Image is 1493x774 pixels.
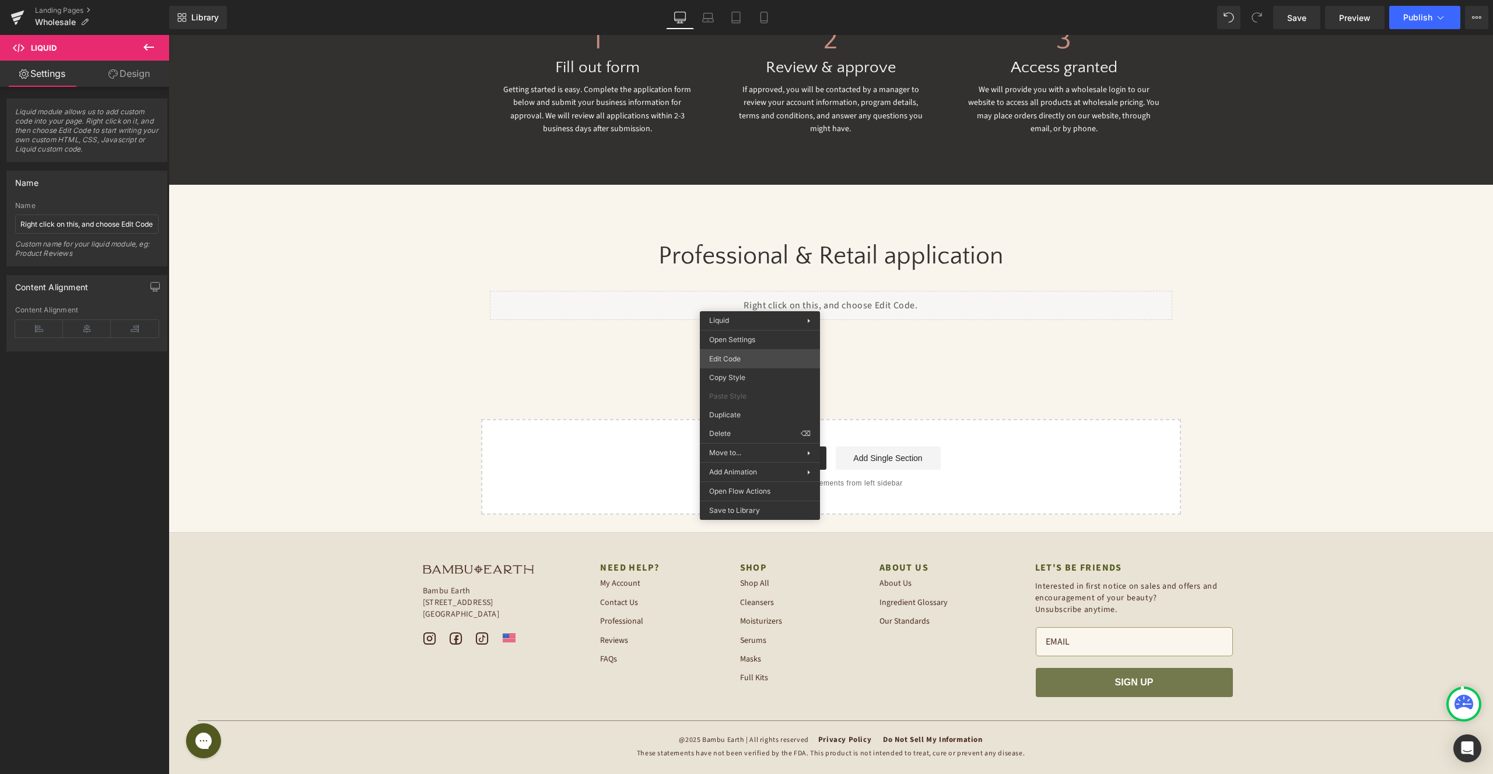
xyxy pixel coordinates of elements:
[867,527,954,539] p: Let's Be Friends
[1389,6,1460,29] button: Publish
[1217,6,1240,29] button: Undo
[432,540,472,557] a: My Account
[711,527,760,539] p: About Us
[572,527,599,539] p: Shop
[15,202,159,210] div: Name
[787,26,1003,40] h1: Access granted
[709,410,811,420] span: Duplicate
[553,411,658,435] a: Explore Blocks
[709,428,801,439] span: Delete
[709,391,811,402] span: Paste Style
[666,6,694,29] a: Desktop
[867,539,1071,592] p: Interested in first notice on sales and offers and encouragement of your beauty? Unsubscribe anyt...
[572,527,661,539] summary: Shop
[709,505,811,516] span: Save to Library
[650,699,703,710] a: Privacy Policy
[331,444,994,452] p: or Drag & Drop elements from left sidebar
[709,354,811,364] span: Edit Code
[1287,12,1306,24] span: Save
[191,12,219,23] span: Library
[1403,13,1432,22] span: Publish
[35,6,169,15] a: Landing Pages
[15,306,159,314] div: Content Alignment
[572,559,605,576] a: Cleansers
[58,713,1266,739] small: These statements have not been verified by the FDA. This product is not intended to treat, cure o...
[572,578,614,595] a: Moisturizers
[321,211,1004,232] h1: Professional & Retail application
[87,61,171,87] a: Design
[432,597,460,614] a: Reviews
[572,597,598,614] a: Serums
[801,428,811,439] span: ⌫
[1465,6,1488,29] button: More
[867,527,1071,539] summary: Let's Be Friends
[709,486,811,497] span: Open Flow Actions
[667,411,772,435] a: Add Single Section
[1245,6,1268,29] button: Redo
[709,448,807,458] span: Move to...
[15,171,38,188] div: Name
[1453,734,1481,762] div: Open Intercom Messenger
[35,17,76,27] span: Wholesale
[15,107,159,161] span: Liquid module allows us to add custom code into your page. Right click on it, and then choose Edi...
[432,527,521,539] summary: Need Help?
[714,699,814,710] a: Do Not Sell My Information
[694,6,722,29] a: Laptop
[750,6,778,29] a: Mobile
[432,527,490,539] p: Need Help?
[15,276,88,292] div: Content Alignment
[867,592,1064,621] input: EMAIL
[709,467,807,477] span: Add Animation
[711,578,761,595] a: Our Standards
[711,540,743,557] a: About Us
[31,43,57,52] span: Liquid
[169,6,227,29] a: New Library
[510,699,640,711] p: @2025 Bambu Earth | All rights reserved
[867,633,1064,662] button: SIGN UP
[572,615,593,633] a: Masks
[572,540,601,557] a: Shop All
[321,26,537,40] h1: Fill out form
[554,26,770,40] h1: Review & approve
[711,527,801,539] summary: About Us
[1339,12,1371,24] span: Preview
[711,559,779,576] a: Ingredient Glossary
[799,48,991,101] p: We will provide you with a wholesale login to our website to access all products at wholesale pri...
[722,6,750,29] a: Tablet
[709,372,811,383] span: Copy Style
[709,335,811,345] span: Open Settings
[572,634,600,652] a: Full Kits
[432,578,475,595] a: Professional
[566,48,758,101] p: If approved, you will be contacted by a manager to review your account information, program detai...
[432,615,448,633] a: FAQs
[12,684,58,727] iframe: Gorgias live chat messenger
[709,316,729,325] span: Liquid
[15,240,159,266] div: Custom name for your liquid module, eg: Product Reviews
[333,48,525,101] p: Getting started is easy. Complete the application form below and submit your business information...
[254,550,365,585] p: Bambu Earth [STREET_ADDRESS] [GEOGRAPHIC_DATA]
[1325,6,1385,29] a: Preview
[432,559,469,576] a: Contact Us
